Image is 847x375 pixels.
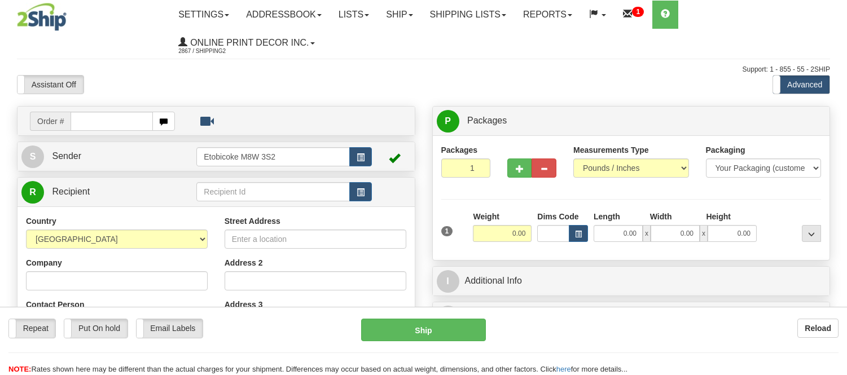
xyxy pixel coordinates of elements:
[473,211,499,222] label: Weight
[21,180,177,204] a: R Recipient
[805,324,831,333] b: Reload
[437,305,826,328] a: $Rates
[238,1,330,29] a: Addressbook
[21,181,44,204] span: R
[225,230,406,249] input: Enter a location
[196,147,349,166] input: Sender Id
[26,299,84,310] label: Contact Person
[8,365,31,373] span: NOTE:
[196,182,349,201] input: Recipient Id
[773,76,830,94] label: Advanced
[361,319,485,341] button: Ship
[467,116,507,125] span: Packages
[632,7,644,17] sup: 1
[52,151,81,161] span: Sender
[378,1,421,29] a: Ship
[225,299,263,310] label: Address 3
[17,3,67,31] img: logo2867.jpg
[615,1,652,29] a: 1
[437,270,826,293] a: IAdditional Info
[137,319,203,337] label: Email Labels
[515,1,581,29] a: Reports
[437,109,826,133] a: P Packages
[170,29,323,57] a: Online Print Decor Inc. 2867 / Shipping2
[330,1,378,29] a: Lists
[9,319,55,337] label: Repeat
[441,226,453,236] span: 1
[537,211,578,222] label: Dims Code
[643,225,651,242] span: x
[170,1,238,29] a: Settings
[21,145,196,168] a: S Sender
[26,215,56,227] label: Country
[802,225,821,242] div: ...
[64,319,127,337] label: Put On hold
[187,38,309,47] span: Online Print Decor Inc.
[650,211,672,222] label: Width
[556,365,571,373] a: here
[594,211,620,222] label: Length
[17,76,84,94] label: Assistant Off
[706,211,731,222] label: Height
[797,319,839,338] button: Reload
[178,46,263,57] span: 2867 / Shipping2
[422,1,515,29] a: Shipping lists
[437,270,459,293] span: I
[821,130,846,245] iframe: chat widget
[225,215,280,227] label: Street Address
[225,257,263,268] label: Address 2
[706,144,745,156] label: Packaging
[30,112,71,131] span: Order #
[573,144,649,156] label: Measurements Type
[52,187,90,196] span: Recipient
[21,145,44,168] span: S
[17,65,830,74] div: Support: 1 - 855 - 55 - 2SHIP
[700,225,708,242] span: x
[437,110,459,133] span: P
[437,306,459,328] span: $
[441,144,478,156] label: Packages
[26,257,62,268] label: Company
